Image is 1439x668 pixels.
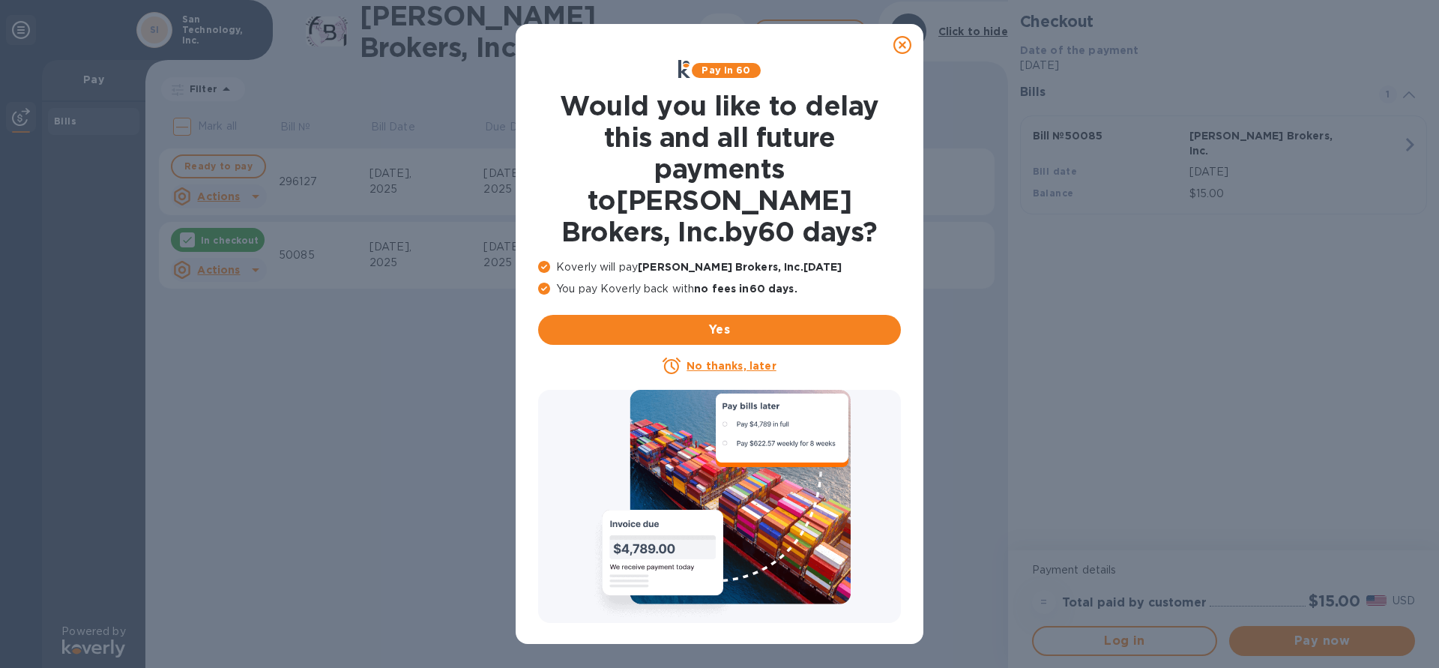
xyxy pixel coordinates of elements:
[538,315,901,345] button: Yes
[538,281,901,297] p: You pay Koverly back with
[702,64,750,76] b: Pay in 60
[538,90,901,247] h1: Would you like to delay this and all future payments to [PERSON_NAME] Brokers, Inc. by 60 days ?
[687,360,776,372] u: No thanks, later
[538,259,901,275] p: Koverly will pay
[638,261,842,273] b: [PERSON_NAME] Brokers, Inc. [DATE]
[694,283,797,295] b: no fees in 60 days .
[550,321,889,339] span: Yes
